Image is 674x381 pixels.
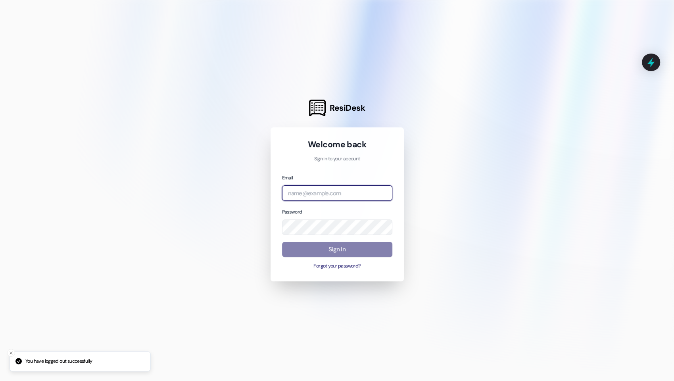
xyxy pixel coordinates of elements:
img: ResiDesk Logo [309,100,326,116]
p: Sign in to your account [282,156,392,163]
input: name@example.com [282,185,392,201]
button: Close toast [7,349,15,357]
span: ResiDesk [330,102,365,114]
p: You have logged out successfully [25,358,92,365]
label: Password [282,209,302,215]
label: Email [282,175,293,181]
button: Forgot your password? [282,263,392,270]
button: Sign In [282,242,392,257]
h1: Welcome back [282,139,392,150]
